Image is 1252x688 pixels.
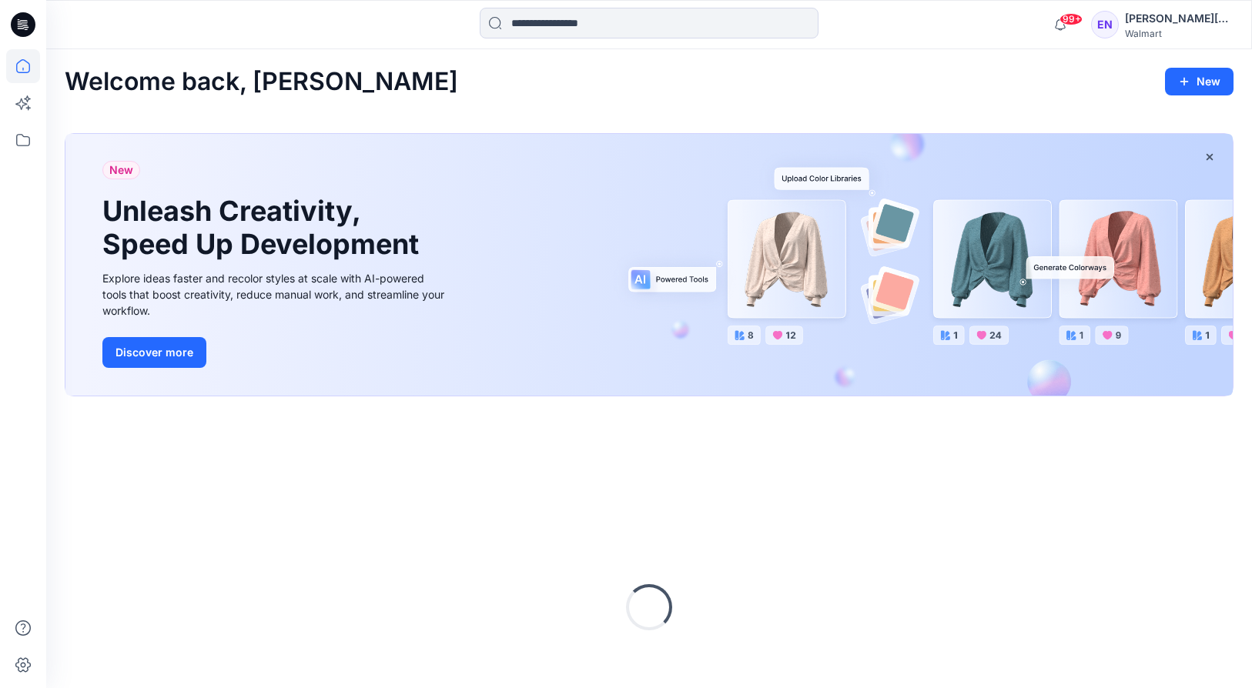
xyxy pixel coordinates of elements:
[65,68,458,96] h2: Welcome back, [PERSON_NAME]
[109,161,133,179] span: New
[102,270,449,319] div: Explore ideas faster and recolor styles at scale with AI-powered tools that boost creativity, red...
[1091,11,1119,38] div: EN
[102,337,206,368] button: Discover more
[1125,9,1233,28] div: [PERSON_NAME][DATE]
[1060,13,1083,25] span: 99+
[1165,68,1234,95] button: New
[1125,28,1233,39] div: Walmart
[102,337,449,368] a: Discover more
[102,195,426,261] h1: Unleash Creativity, Speed Up Development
